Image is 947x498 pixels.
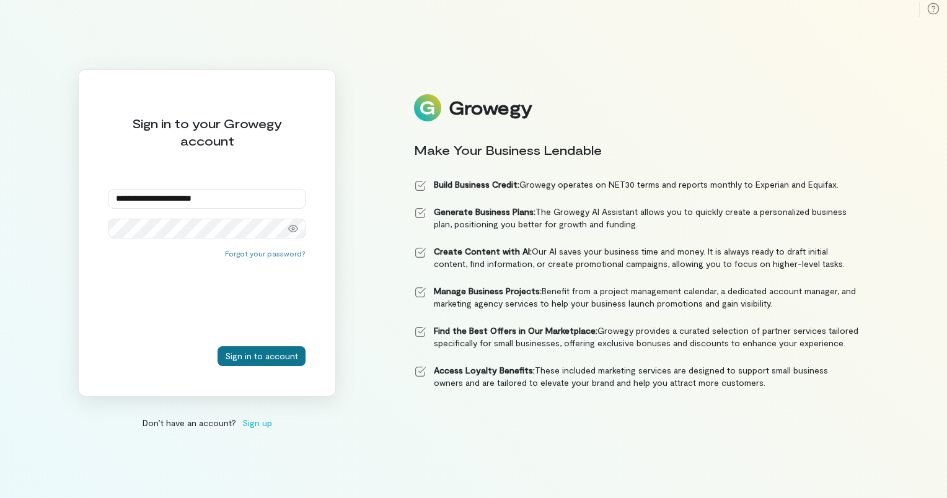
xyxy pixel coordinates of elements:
strong: Create Content with AI: [434,246,532,256]
div: Don’t have an account? [78,416,336,429]
strong: Build Business Credit: [434,179,519,190]
strong: Access Loyalty Benefits: [434,365,535,375]
button: Forgot your password? [225,248,306,258]
li: Our AI saves your business time and money. It is always ready to draft initial content, find info... [414,245,859,270]
div: Make Your Business Lendable [414,141,859,159]
span: Sign up [242,416,272,429]
div: Growegy [449,97,532,118]
li: Benefit from a project management calendar, a dedicated account manager, and marketing agency ser... [414,285,859,310]
strong: Generate Business Plans: [434,206,535,217]
li: The Growegy AI Assistant allows you to quickly create a personalized business plan, positioning y... [414,206,859,230]
strong: Manage Business Projects: [434,286,542,296]
strong: Find the Best Offers in Our Marketplace: [434,325,597,336]
img: Logo [414,94,441,121]
li: These included marketing services are designed to support small business owners and are tailored ... [414,364,859,389]
div: Sign in to your Growegy account [108,115,306,149]
button: Sign in to account [218,346,306,366]
li: Growegy provides a curated selection of partner services tailored specifically for small business... [414,325,859,349]
li: Growegy operates on NET30 terms and reports monthly to Experian and Equifax. [414,178,859,191]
